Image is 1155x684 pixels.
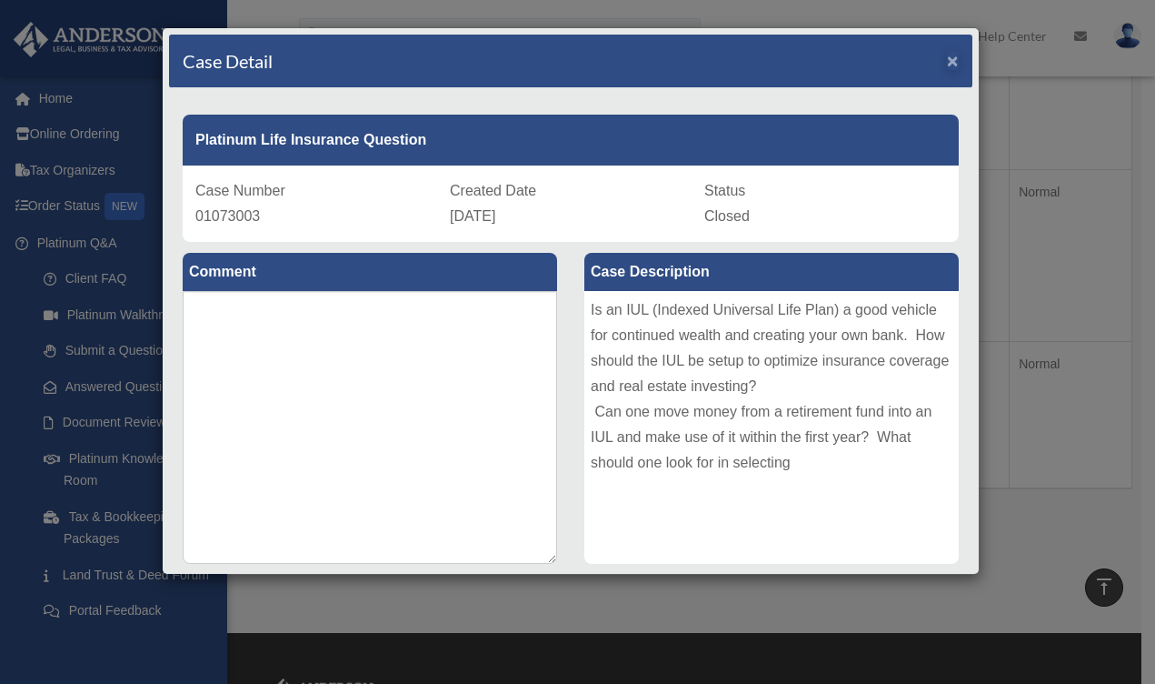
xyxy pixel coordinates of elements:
div: Platinum Life Insurance Question [183,115,959,166]
button: Close [947,51,959,70]
label: Comment [183,253,557,291]
h4: Case Detail [183,48,273,74]
div: Is an IUL (Indexed Universal Life Plan) a good vehicle for continued wealth and creating your own... [584,291,959,564]
label: Case Description [584,253,959,291]
span: [DATE] [450,208,495,224]
span: Status [704,183,745,198]
span: 01073003 [195,208,260,224]
span: Case Number [195,183,285,198]
span: Closed [704,208,750,224]
span: × [947,50,959,71]
span: Created Date [450,183,536,198]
